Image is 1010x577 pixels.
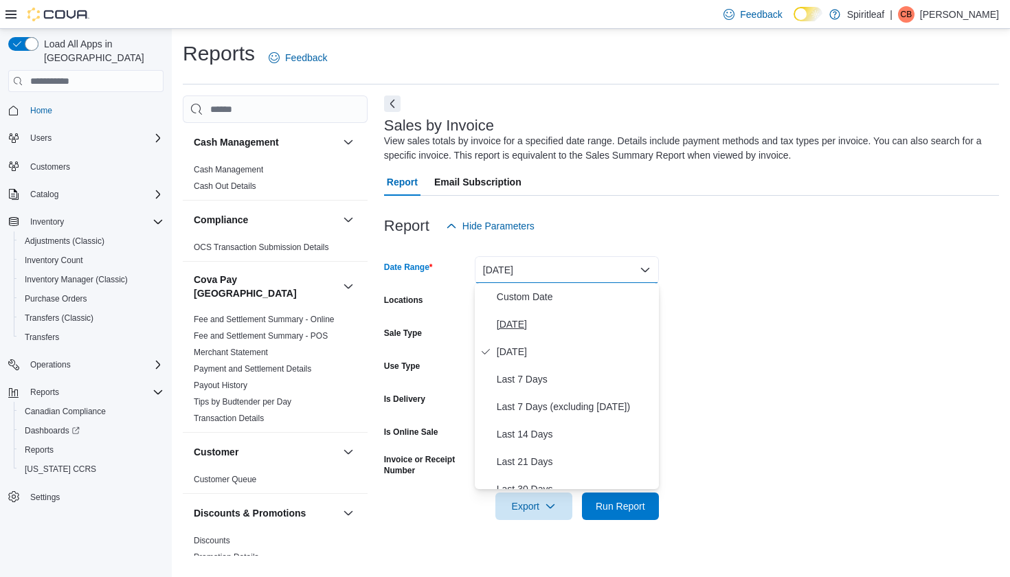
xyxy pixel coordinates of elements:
[14,231,169,251] button: Adjustments (Classic)
[25,130,164,146] span: Users
[19,461,102,477] a: [US_STATE] CCRS
[30,216,64,227] span: Inventory
[19,291,164,307] span: Purchase Orders
[19,233,164,249] span: Adjustments (Classic)
[25,102,58,119] a: Home
[19,252,164,269] span: Inventory Count
[183,40,255,67] h1: Reports
[14,328,169,347] button: Transfers
[25,236,104,247] span: Adjustments (Classic)
[19,422,164,439] span: Dashboards
[263,44,333,71] a: Feedback
[27,8,89,21] img: Cova
[384,134,992,163] div: View sales totals by invoice for a specified date range. Details include payment methods and tax ...
[19,291,93,307] a: Purchase Orders
[497,481,653,497] span: Last 30 Days
[14,460,169,479] button: [US_STATE] CCRS
[14,421,169,440] a: Dashboards
[497,398,653,415] span: Last 7 Days (excluding [DATE])
[3,156,169,176] button: Customers
[901,6,912,23] span: CB
[194,181,256,191] a: Cash Out Details
[794,7,822,21] input: Dark Mode
[582,493,659,520] button: Run Report
[3,185,169,204] button: Catalog
[504,493,564,520] span: Export
[194,475,256,484] a: Customer Queue
[14,440,169,460] button: Reports
[25,313,93,324] span: Transfers (Classic)
[25,357,76,373] button: Operations
[384,117,494,134] h3: Sales by Invoice
[19,403,164,420] span: Canadian Compliance
[340,134,357,150] button: Cash Management
[30,492,60,503] span: Settings
[794,21,794,22] span: Dark Mode
[8,95,164,543] nav: Complex example
[25,157,164,174] span: Customers
[25,186,164,203] span: Catalog
[462,219,535,233] span: Hide Parameters
[19,233,110,249] a: Adjustments (Classic)
[384,454,469,476] label: Invoice or Receipt Number
[497,453,653,470] span: Last 21 Days
[194,506,337,520] button: Discounts & Promotions
[740,8,782,21] span: Feedback
[14,289,169,308] button: Purchase Orders
[194,315,335,324] a: Fee and Settlement Summary - Online
[194,331,328,341] a: Fee and Settlement Summary - POS
[19,442,59,458] a: Reports
[183,161,368,200] div: Cash Management
[19,422,85,439] a: Dashboards
[183,239,368,261] div: Compliance
[30,105,52,116] span: Home
[194,242,329,252] a: OCS Transaction Submission Details
[25,488,164,506] span: Settings
[384,328,422,339] label: Sale Type
[25,384,164,400] span: Reports
[718,1,787,28] a: Feedback
[183,311,368,432] div: Cova Pay [GEOGRAPHIC_DATA]
[194,506,306,520] h3: Discounts & Promotions
[30,161,70,172] span: Customers
[25,293,87,304] span: Purchase Orders
[25,444,54,455] span: Reports
[194,414,264,423] a: Transaction Details
[14,270,169,289] button: Inventory Manager (Classic)
[14,402,169,421] button: Canadian Compliance
[25,384,65,400] button: Reports
[475,283,659,489] div: Select listbox
[19,252,89,269] a: Inventory Count
[19,271,133,288] a: Inventory Manager (Classic)
[14,308,169,328] button: Transfers (Classic)
[194,397,291,407] a: Tips by Budtender per Day
[384,361,420,372] label: Use Type
[920,6,999,23] p: [PERSON_NAME]
[25,332,59,343] span: Transfers
[384,427,438,438] label: Is Online Sale
[497,343,653,360] span: [DATE]
[3,355,169,374] button: Operations
[3,383,169,402] button: Reports
[440,212,540,240] button: Hide Parameters
[434,168,521,196] span: Email Subscription
[38,37,164,65] span: Load All Apps in [GEOGRAPHIC_DATA]
[25,186,64,203] button: Catalog
[495,493,572,520] button: Export
[596,499,645,513] span: Run Report
[25,274,128,285] span: Inventory Manager (Classic)
[183,471,368,493] div: Customer
[30,189,58,200] span: Catalog
[384,95,401,112] button: Next
[30,359,71,370] span: Operations
[25,102,164,119] span: Home
[19,271,164,288] span: Inventory Manager (Classic)
[25,214,164,230] span: Inventory
[384,295,423,306] label: Locations
[19,310,99,326] a: Transfers (Classic)
[194,381,247,390] a: Payout History
[25,159,76,175] a: Customers
[19,329,65,346] a: Transfers
[3,128,169,148] button: Users
[25,425,80,436] span: Dashboards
